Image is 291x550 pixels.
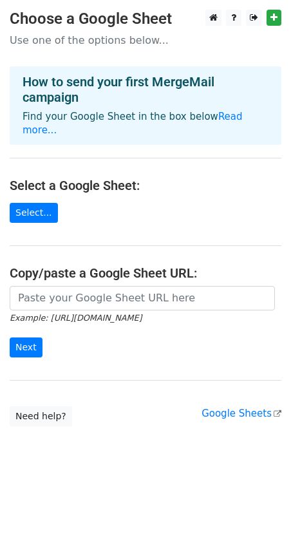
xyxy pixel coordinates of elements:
p: Find your Google Sheet in the box below [23,110,268,137]
a: Read more... [23,111,243,136]
a: Need help? [10,406,72,426]
input: Paste your Google Sheet URL here [10,286,275,310]
h4: Copy/paste a Google Sheet URL: [10,265,281,281]
a: Google Sheets [202,408,281,419]
small: Example: [URL][DOMAIN_NAME] [10,313,142,323]
a: Select... [10,203,58,223]
h3: Choose a Google Sheet [10,10,281,28]
input: Next [10,337,42,357]
h4: Select a Google Sheet: [10,178,281,193]
h4: How to send your first MergeMail campaign [23,74,268,105]
p: Use one of the options below... [10,33,281,47]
